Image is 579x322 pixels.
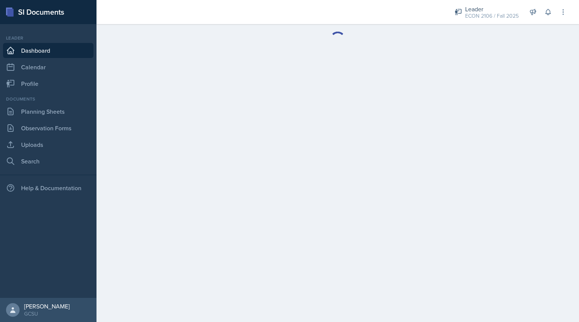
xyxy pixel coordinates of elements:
div: Leader [3,35,93,41]
div: [PERSON_NAME] [24,302,70,310]
a: Calendar [3,60,93,75]
a: Search [3,154,93,169]
a: Observation Forms [3,121,93,136]
div: GCSU [24,310,70,317]
div: ECON 2106 / Fall 2025 [465,12,519,20]
div: Leader [465,5,519,14]
a: Profile [3,76,93,91]
a: Uploads [3,137,93,152]
a: Dashboard [3,43,93,58]
div: Help & Documentation [3,180,93,195]
div: Documents [3,96,93,102]
a: Planning Sheets [3,104,93,119]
